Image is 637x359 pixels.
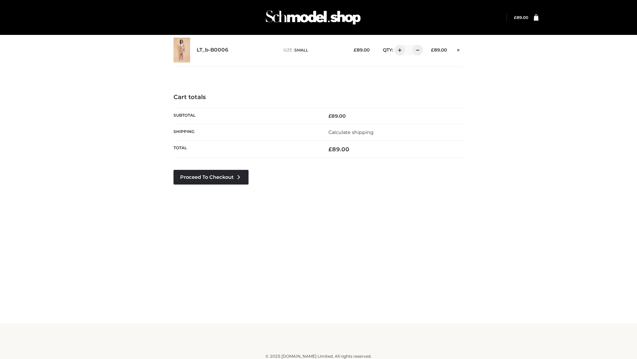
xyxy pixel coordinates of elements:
img: Schmodel Admin 964 [263,4,363,31]
span: SMALL [294,48,308,53]
th: Total [174,141,318,158]
span: £ [328,113,331,119]
span: £ [514,15,517,20]
a: Calculate shipping [328,129,374,135]
h4: Cart totals [174,94,463,101]
p: size : [283,47,343,53]
bdi: 89.00 [431,47,447,53]
div: QTY: [376,45,421,56]
bdi: 89.00 [328,113,346,119]
th: Subtotal [174,108,318,124]
bdi: 89.00 [514,15,528,20]
a: LT_b-B0006 [197,47,229,53]
th: Shipping [174,124,318,140]
span: £ [328,146,332,153]
a: Proceed to Checkout [174,170,248,184]
span: £ [354,47,357,53]
span: £ [431,47,434,53]
a: £89.00 [514,15,528,20]
a: Remove this item [454,45,463,54]
bdi: 89.00 [328,146,349,153]
bdi: 89.00 [354,47,370,53]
